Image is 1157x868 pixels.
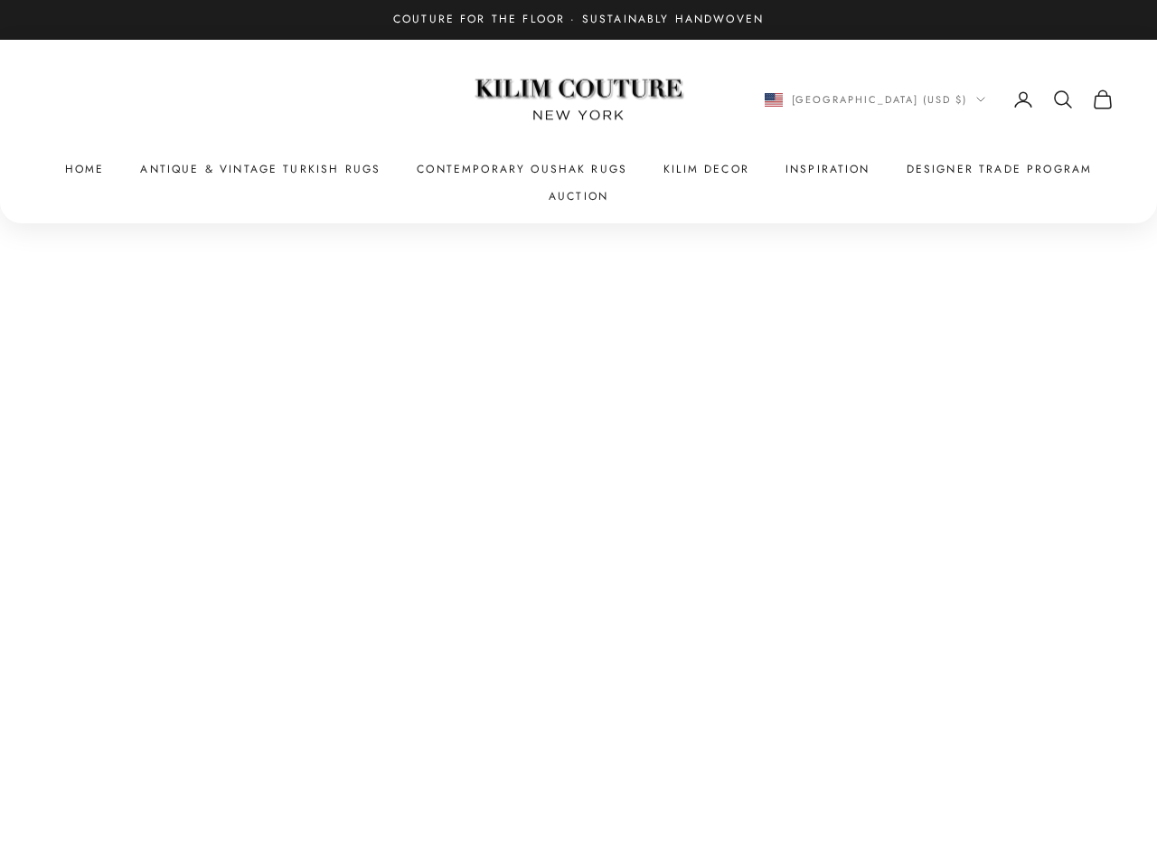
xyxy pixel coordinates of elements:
[765,91,986,108] button: Change country or currency
[663,160,749,178] summary: Kilim Decor
[417,160,627,178] a: Contemporary Oushak Rugs
[907,160,1093,178] a: Designer Trade Program
[792,91,968,108] span: [GEOGRAPHIC_DATA] (USD $)
[466,57,691,143] img: Logo of Kilim Couture New York
[140,160,381,178] a: Antique & Vintage Turkish Rugs
[43,160,1114,206] nav: Primary navigation
[549,187,608,205] a: Auction
[785,160,870,178] a: Inspiration
[65,160,105,178] a: Home
[765,93,783,107] img: United States
[393,11,764,29] p: Couture for the Floor · Sustainably Handwoven
[765,89,1115,110] nav: Secondary navigation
